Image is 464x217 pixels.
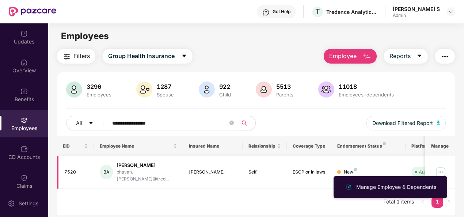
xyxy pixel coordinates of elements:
span: left [421,199,425,204]
span: Relationship [248,143,276,149]
th: Employee Name [94,136,183,156]
img: svg+xml;base64,PHN2ZyBpZD0iSG9tZSIgeG1sbnM9Imh0dHA6Ly93d3cudzMub3JnLzIwMDAvc3ZnIiB3aWR0aD0iMjAiIG... [20,59,28,66]
div: [PERSON_NAME] S [393,5,440,12]
img: svg+xml;base64,PHN2ZyB4bWxucz0iaHR0cDovL3d3dy53My5vcmcvMjAwMC9zdmciIHhtbG5zOnhsaW5rPSJodHRwOi8vd3... [256,81,272,98]
span: All [76,119,82,127]
img: svg+xml;base64,PHN2ZyB4bWxucz0iaHR0cDovL3d3dy53My5vcmcvMjAwMC9zdmciIHdpZHRoPSIyNCIgaGVpZ2h0PSIyNC... [62,52,71,61]
div: BA [100,165,113,179]
button: Employee [324,49,377,64]
button: right [443,196,455,208]
span: caret-down [181,53,187,60]
span: T [315,7,320,16]
img: manageButton [435,166,446,178]
span: close-circle [229,120,234,127]
li: 1 [431,196,443,208]
div: Manage Employee & Dependents [355,183,438,191]
span: Employee Name [100,143,172,149]
img: svg+xml;base64,PHN2ZyBpZD0iQ2xhaW0iIHhtbG5zPSJodHRwOi8vd3d3LnczLm9yZy8yMDAwL3N2ZyIgd2lkdGg9IjIwIi... [20,174,28,182]
img: svg+xml;base64,PHN2ZyB4bWxucz0iaHR0cDovL3d3dy53My5vcmcvMjAwMC9zdmciIHhtbG5zOnhsaW5rPSJodHRwOi8vd3... [437,121,440,125]
div: 1287 [155,83,175,90]
button: Allcaret-down [66,116,111,130]
img: svg+xml;base64,PHN2ZyB4bWxucz0iaHR0cDovL3d3dy53My5vcmcvMjAwMC9zdmciIHhtbG5zOnhsaW5rPSJodHRwOi8vd3... [136,81,152,98]
div: Settings [16,200,41,207]
div: Spouse [155,92,175,98]
span: search [237,120,252,126]
th: Manage [425,136,455,156]
div: New [344,169,357,176]
button: Filters [57,49,95,64]
button: Reportscaret-down [384,49,428,64]
div: Get Help [273,9,290,15]
button: Group Health Insurancecaret-down [103,49,193,64]
button: left [417,196,429,208]
div: Parents [275,92,295,98]
li: Previous Page [417,196,429,208]
img: svg+xml;base64,PHN2ZyB4bWxucz0iaHR0cDovL3d3dy53My5vcmcvMjAwMC9zdmciIHdpZHRoPSI4IiBoZWlnaHQ9IjgiIH... [383,142,386,145]
img: svg+xml;base64,PHN2ZyBpZD0iQ0RfQWNjb3VudHMiIGRhdGEtbmFtZT0iQ0QgQWNjb3VudHMiIHhtbG5zPSJodHRwOi8vd3... [20,145,28,153]
div: 11018 [337,83,395,90]
img: svg+xml;base64,PHN2ZyBpZD0iQmVuZWZpdHMiIHhtbG5zPSJodHRwOi8vd3d3LnczLm9yZy8yMDAwL3N2ZyIgd2lkdGg9Ij... [20,88,28,95]
th: Insured Name [183,136,243,156]
img: svg+xml;base64,PHN2ZyBpZD0iSGVscC0zMngzMiIgeG1sbnM9Imh0dHA6Ly93d3cudzMub3JnLzIwMDAvc3ZnIiB3aWR0aD... [262,9,270,16]
li: Total 1 items [383,196,414,208]
a: 1 [431,196,443,207]
span: Group Health Insurance [108,52,175,61]
div: Admin [393,12,440,18]
img: svg+xml;base64,PHN2ZyB4bWxucz0iaHR0cDovL3d3dy53My5vcmcvMjAwMC9zdmciIHdpZHRoPSI4IiBoZWlnaHQ9IjgiIH... [354,168,357,171]
img: svg+xml;base64,PHN2ZyB4bWxucz0iaHR0cDovL3d3dy53My5vcmcvMjAwMC9zdmciIHhtbG5zOnhsaW5rPSJodHRwOi8vd3... [362,52,371,61]
li: Next Page [443,196,455,208]
img: svg+xml;base64,PHN2ZyB4bWxucz0iaHR0cDovL3d3dy53My5vcmcvMjAwMC9zdmciIHhtbG5zOnhsaW5rPSJodHRwOi8vd3... [318,81,334,98]
th: Relationship [243,136,287,156]
div: Child [218,92,232,98]
div: Self [248,169,281,176]
img: svg+xml;base64,PHN2ZyB4bWxucz0iaHR0cDovL3d3dy53My5vcmcvMjAwMC9zdmciIHhtbG5zOnhsaW5rPSJodHRwOi8vd3... [199,81,215,98]
span: EID [63,143,83,149]
img: svg+xml;base64,PHN2ZyBpZD0iU2V0dGluZy0yMHgyMCIgeG1sbnM9Imh0dHA6Ly93d3cudzMub3JnLzIwMDAvc3ZnIiB3aW... [8,200,15,207]
span: Filters [73,52,90,61]
div: Auto Verified [419,168,448,176]
img: svg+xml;base64,PHN2ZyB4bWxucz0iaHR0cDovL3d3dy53My5vcmcvMjAwMC9zdmciIHdpZHRoPSIyNCIgaGVpZ2h0PSIyNC... [441,52,449,61]
button: search [237,116,256,130]
img: svg+xml;base64,PHN2ZyB4bWxucz0iaHR0cDovL3d3dy53My5vcmcvMjAwMC9zdmciIHhtbG5zOnhsaW5rPSJodHRwOi8vd3... [66,81,82,98]
span: Employee [329,52,357,61]
div: 5513 [275,83,295,90]
img: svg+xml;base64,PHN2ZyBpZD0iRW1wbG95ZWVzIiB4bWxucz0iaHR0cDovL3d3dy53My5vcmcvMjAwMC9zdmciIHdpZHRoPS... [20,117,28,124]
div: Platform Status [411,143,452,149]
div: 3296 [85,83,113,90]
img: svg+xml;base64,PHN2ZyB4bWxucz0iaHR0cDovL3d3dy53My5vcmcvMjAwMC9zdmciIHhtbG5zOnhsaW5rPSJodHRwOi8vd3... [345,183,353,191]
span: Employees [61,31,109,41]
div: Employees [85,92,113,98]
button: Download Filtered Report [366,116,446,130]
span: right [447,199,451,204]
span: close-circle [229,121,234,125]
div: bhavan.[PERSON_NAME]@tred... [117,169,177,183]
div: [PERSON_NAME] [189,169,237,176]
img: svg+xml;base64,PHN2ZyBpZD0iVXBkYXRlZCIgeG1sbnM9Imh0dHA6Ly93d3cudzMub3JnLzIwMDAvc3ZnIiB3aWR0aD0iMj... [20,30,28,37]
span: Download Filtered Report [372,119,433,127]
th: EID [57,136,94,156]
div: [PERSON_NAME] [117,162,177,169]
span: Reports [389,52,411,61]
span: caret-down [417,53,422,60]
div: Endorsement Status [337,143,400,149]
div: ESCP or in laws [293,169,326,176]
th: Coverage Type [287,136,331,156]
img: New Pazcare Logo [9,7,56,16]
div: Tredence Analytics Solutions Private Limited [326,8,377,15]
span: caret-down [88,121,94,126]
div: 7520 [64,169,88,176]
div: Employees+dependents [337,92,395,98]
div: 922 [218,83,232,90]
img: svg+xml;base64,PHN2ZyBpZD0iRHJvcGRvd24tMzJ4MzIiIHhtbG5zPSJodHRwOi8vd3d3LnczLm9yZy8yMDAwL3N2ZyIgd2... [448,9,454,15]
